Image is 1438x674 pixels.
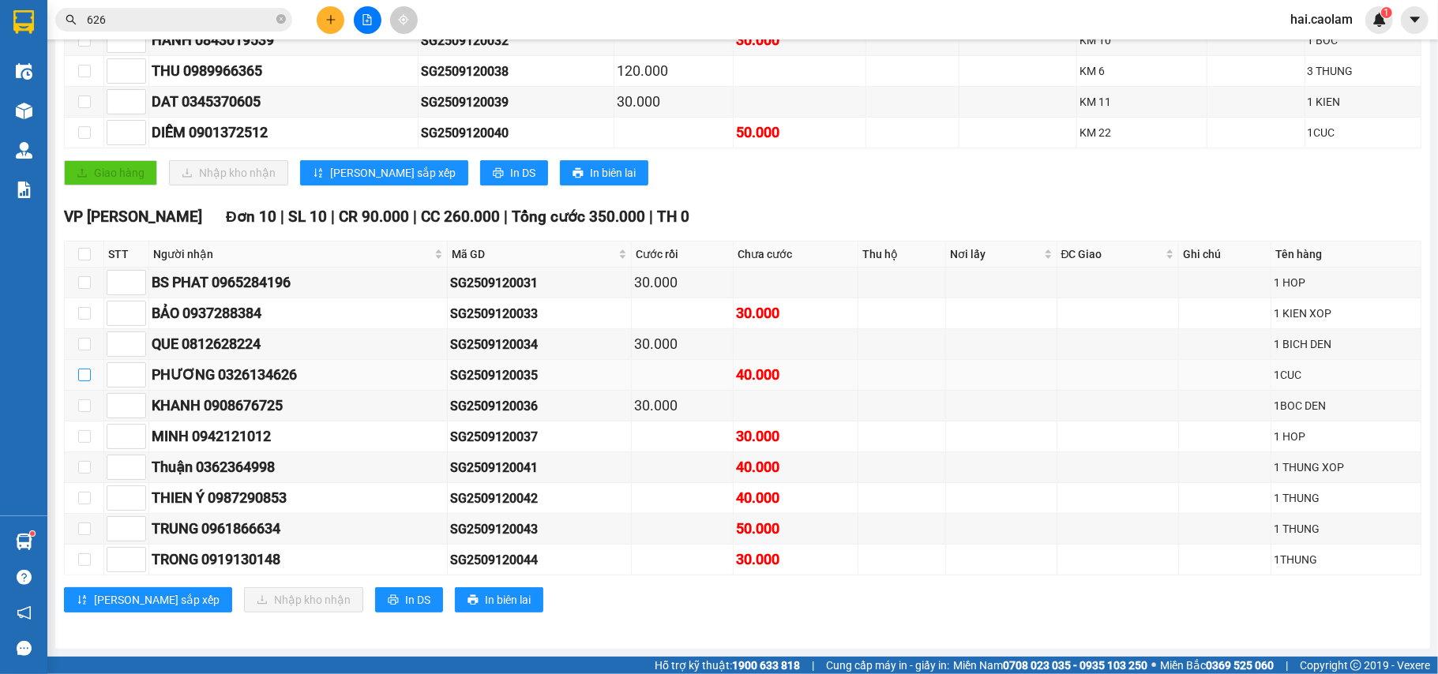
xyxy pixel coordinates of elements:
td: SG2509120040 [419,118,614,148]
strong: 0708 023 035 - 0935 103 250 [1003,659,1147,672]
div: DAT 0345370605 [152,91,415,113]
span: CR 90.000 [339,208,409,226]
span: SL 10 [288,208,327,226]
span: Hỗ trợ kỹ thuật: [655,657,800,674]
button: downloadNhập kho nhận [244,587,363,612]
button: printerIn DS [480,160,548,185]
span: printer [493,167,504,180]
div: KM 22 [1079,124,1203,141]
div: 30.000 [634,395,730,417]
span: [PERSON_NAME] sắp xếp [330,164,456,182]
span: search [66,14,77,25]
span: In biên lai [590,164,636,182]
div: SG2509120031 [450,273,629,293]
span: In biên lai [485,591,531,608]
div: 1 HOP [1274,274,1418,291]
div: 30.000 [736,549,855,571]
div: 3 THUNG [1308,62,1418,80]
td: SG2509120034 [448,329,632,360]
span: | [812,657,814,674]
span: Cung cấp máy in - giấy in: [826,657,949,674]
div: 1 THUNG XOP [1274,459,1418,476]
span: sort-ascending [313,167,324,180]
td: SG2509120042 [448,483,632,514]
td: SG2509120033 [448,298,632,329]
span: printer [388,594,399,607]
div: 30.000 [736,29,863,51]
div: 30.000 [736,425,855,447]
div: SG2509120039 [421,92,611,112]
div: PHƯƠNG 0326134626 [152,364,445,386]
button: caret-down [1401,6,1429,34]
div: DIỄM 0901372512 [152,122,415,144]
span: Miền Bắc [1160,657,1274,674]
td: SG2509120036 [448,391,632,421]
span: notification [17,605,32,620]
span: hai.caolam [1278,9,1365,29]
button: sort-ascending[PERSON_NAME] sắp xếp [300,160,468,185]
span: sort-ascending [77,594,88,607]
span: ĐC Giao [1061,245,1163,263]
td: SG2509120041 [448,452,632,483]
div: KM 6 [1079,62,1203,80]
span: printer [573,167,584,180]
span: plus [325,14,336,25]
button: uploadGiao hàng [64,160,157,185]
span: question-circle [17,570,32,585]
span: | [649,208,653,226]
th: Thu hộ [858,242,946,268]
span: close-circle [276,14,286,24]
img: icon-new-feature [1372,13,1387,27]
div: SG2509120044 [450,550,629,570]
div: MINH 0942121012 [152,425,445,447]
td: SG2509120031 [448,268,632,298]
span: Tổng cước 350.000 [512,208,645,226]
button: aim [390,6,418,34]
div: 40.000 [736,364,855,386]
div: SG2509120042 [450,489,629,508]
span: TH 0 [657,208,689,226]
td: SG2509120038 [419,56,614,87]
button: printerIn biên lai [455,587,543,612]
div: 50.000 [736,518,855,540]
span: Người nhận [153,245,431,263]
td: SG2509120043 [448,514,632,545]
div: KHANH 0908676725 [152,395,445,417]
span: file-add [362,14,373,25]
span: In DS [510,164,535,182]
div: 1 BOC [1308,32,1418,49]
td: SG2509120044 [448,545,632,575]
img: warehouse-icon [16,63,32,80]
button: printerIn biên lai [560,160,648,185]
input: Tìm tên, số ĐT hoặc mã đơn [87,11,273,28]
div: THIEN Ý 0987290853 [152,487,445,509]
div: SG2509120043 [450,519,629,539]
strong: 0369 525 060 [1206,659,1274,672]
span: | [1286,657,1288,674]
span: ⚪️ [1151,662,1156,668]
div: 30.000 [617,91,730,113]
div: 1 KIEN XOP [1274,305,1418,322]
div: BẢO 0937288384 [152,302,445,324]
th: Tên hàng [1271,242,1421,268]
div: 1 BICH DEN [1274,335,1418,353]
span: 1 [1384,7,1389,18]
span: message [17,641,32,656]
th: Ghi chú [1179,242,1271,268]
div: KM 11 [1079,93,1203,110]
span: CC 260.000 [421,208,500,226]
span: VP [PERSON_NAME] [64,208,202,226]
div: HANH 0843019539 [152,29,415,51]
span: [PERSON_NAME] sắp xếp [94,591,220,608]
div: 1 HOP [1274,428,1418,445]
div: SG2509120037 [450,427,629,447]
span: Miền Nam [953,657,1147,674]
span: Nơi lấy [950,245,1040,263]
div: THU 0989966365 [152,60,415,82]
span: | [331,208,335,226]
div: SG2509120033 [450,304,629,324]
td: SG2509120035 [448,360,632,391]
div: BS PHAT 0965284196 [152,271,445,294]
img: logo-vxr [13,10,34,34]
div: SG2509120038 [421,62,611,81]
